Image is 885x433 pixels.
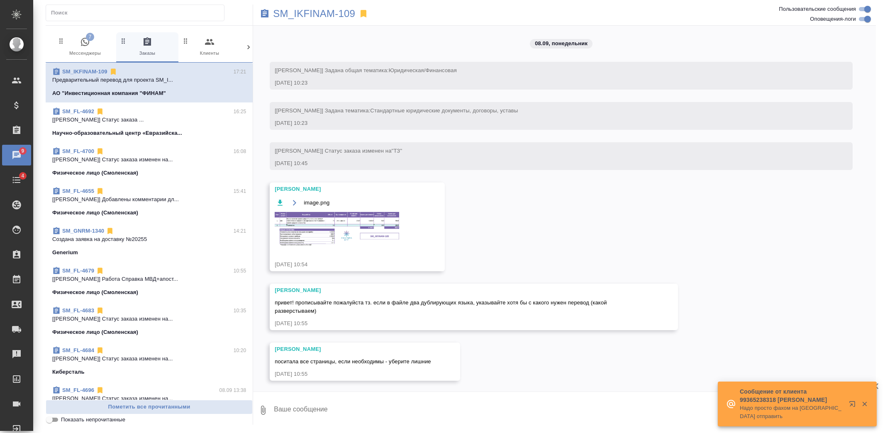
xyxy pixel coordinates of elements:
span: [[PERSON_NAME]] Задана общая тематика: [275,67,457,73]
span: Юридическая/Финансовая [389,67,457,73]
p: 10:55 [234,267,246,275]
a: SM_FL-4700 [62,148,94,154]
a: SM_FL-4655 [62,188,94,194]
span: привет! прописывайте пожалуйста тз. если в файле два дублирующих языка, указывайте хотя бы с како... [275,299,608,314]
div: [PERSON_NAME] [275,345,431,353]
svg: Зажми и перетащи, чтобы поменять порядок вкладок [244,37,252,45]
svg: Отписаться [96,307,104,315]
button: Пометить все прочитанными [46,400,253,414]
p: 15:41 [234,187,246,195]
svg: Отписаться [96,187,104,195]
button: Открыть на драйве [289,197,300,208]
p: [[PERSON_NAME]] Работа Справка МВД+апост... [52,275,246,283]
div: [DATE] 10:54 [275,260,415,269]
span: Пометить все прочитанными [50,402,248,412]
a: SM_IKFINAM-109 [273,10,355,18]
p: Физическое лицо (Смоленская) [52,288,138,297]
div: [PERSON_NAME] [275,286,649,294]
div: SM_FL-467910:55[[PERSON_NAME]] Работа Справка МВД+апост...Физическое лицо (Смоленская) [46,262,253,302]
span: [[PERSON_NAME]] Задана тематика: [275,107,518,114]
p: [[PERSON_NAME]] Добавлены комментарии дл... [52,195,246,204]
a: SM_FL-4696 [62,387,94,393]
p: 14:21 [234,227,246,235]
span: 7 [86,33,94,41]
div: SM_FL-468410:20[[PERSON_NAME]] Статус заказа изменен на...Киберсталь [46,341,253,381]
p: Создана заявка на доставку №20255 [52,235,246,243]
p: 16:25 [234,107,246,116]
p: Generium [52,248,78,257]
div: [DATE] 10:55 [275,319,649,328]
span: Показать непрочитанные [61,416,125,424]
svg: Отписаться [96,267,104,275]
div: SM_FL-465515:41[[PERSON_NAME]] Добавлены комментарии дл...Физическое лицо (Смоленская) [46,182,253,222]
p: [[PERSON_NAME]] Статус заказа изменен на... [52,394,246,403]
span: поситала все страницы, если необходимы - уберите лишние [275,358,431,365]
p: [[PERSON_NAME]] Статус заказа ... [52,116,246,124]
p: 16:08 [234,147,246,156]
p: АО "Инвестиционная компания "ФИНАМ" [52,89,166,97]
div: SM_FL-469216:25[[PERSON_NAME]] Статус заказа ...Научно-образовательный центр «Евразийска... [46,102,253,142]
p: Физическое лицо (Смоленская) [52,209,138,217]
div: [PERSON_NAME] [275,185,415,193]
div: [DATE] 10:23 [275,79,824,87]
div: SM_FL-468310:35[[PERSON_NAME]] Статус заказа изменен на...Физическое лицо (Смоленская) [46,302,253,341]
div: [DATE] 10:55 [275,370,431,378]
svg: Отписаться [96,346,104,355]
p: Надо просто фахом на [GEOGRAPHIC_DATA] отправить [740,404,844,421]
span: Входящие [244,37,300,57]
svg: Отписаться [106,227,114,235]
span: Заказы [119,37,175,57]
a: SM_FL-4692 [62,108,94,114]
p: Научно-образовательный центр «Евразийска... [52,129,182,137]
span: 4 [16,172,29,180]
div: [DATE] 10:45 [275,159,824,168]
input: Поиск [51,7,224,19]
p: 08.09, понедельник [535,39,588,48]
p: [[PERSON_NAME]] Статус заказа изменен на... [52,156,246,164]
p: [[PERSON_NAME]] Статус заказа изменен на... [52,315,246,323]
p: 10:20 [234,346,246,355]
span: [[PERSON_NAME]] Статус заказа изменен на [275,148,402,154]
div: SM_IKFINAM-10917:21Предварительный перевод для проекта SM_I...АО "Инвестиционная компания "ФИНАМ" [46,63,253,102]
span: Оповещения-логи [810,15,856,23]
img: image.png [275,212,399,246]
svg: Отписаться [96,107,104,116]
div: SM_FL-469608.09 13:38[[PERSON_NAME]] Статус заказа изменен на...Физическое лицо (Смоленская) [46,381,253,421]
button: Открыть в новой вкладке [844,396,864,416]
button: Закрыть [856,400,873,408]
a: SM_FL-4683 [62,307,94,314]
svg: Зажми и перетащи, чтобы поменять порядок вкладок [57,37,65,45]
button: Скачать [275,197,285,208]
div: [DATE] 10:23 [275,119,824,127]
p: 17:21 [234,68,246,76]
span: Клиенты [182,37,237,57]
span: Мессенджеры [57,37,113,57]
a: 4 [2,170,31,190]
span: Пользовательские сообщения [779,5,856,13]
a: SM_IKFINAM-109 [62,68,107,75]
div: SM_FL-470016:08[[PERSON_NAME]] Статус заказа изменен на...Физическое лицо (Смоленская) [46,142,253,182]
svg: Отписаться [96,386,104,394]
span: "ТЗ" [392,148,402,154]
p: Предварительный перевод для проекта SM_I... [52,76,246,84]
a: SM_GNRM-1340 [62,228,104,234]
div: SM_GNRM-134014:21Создана заявка на доставку №20255Generium [46,222,253,262]
span: Стандартные юридические документы, договоры, уставы [370,107,518,114]
p: 10:35 [234,307,246,315]
a: SM_FL-4684 [62,347,94,353]
p: Физическое лицо (Смоленская) [52,169,138,177]
p: Физическое лицо (Смоленская) [52,328,138,336]
a: 9 [2,145,31,165]
svg: Зажми и перетащи, чтобы поменять порядок вкладок [182,37,190,45]
svg: Отписаться [96,147,104,156]
p: 08.09 13:38 [219,386,246,394]
p: Киберсталь [52,368,85,376]
span: 9 [16,147,29,155]
p: [[PERSON_NAME]] Статус заказа изменен на... [52,355,246,363]
span: image.png [304,199,329,207]
a: SM_FL-4679 [62,268,94,274]
p: Сообщение от клиента 99365238318 [PERSON_NAME] [740,387,844,404]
